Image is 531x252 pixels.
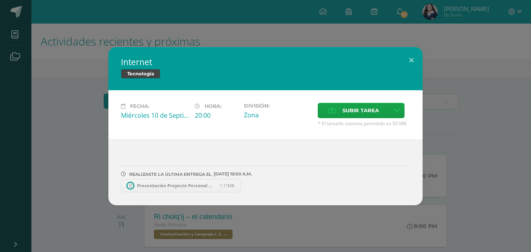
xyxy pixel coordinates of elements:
[129,172,212,177] span: REALIZASTE LA ÚLTIMA ENTREGA EL
[342,103,379,118] span: Subir tarea
[121,57,410,68] h2: Internet
[244,103,311,109] label: División:
[121,179,241,192] a: Presentación Proyecto Personal Orgánico Morado.pdf 1.11MB
[121,111,189,120] div: Miércoles 10 de Septiembre
[130,103,149,109] span: Fecha:
[133,183,220,188] span: Presentación Proyecto Personal Orgánico Morado.pdf
[205,103,222,109] span: Hora:
[195,111,238,120] div: 20:00
[220,183,234,188] span: 1.11MB
[244,111,311,119] div: Zona
[318,120,410,127] span: * El tamaño máximo permitido es 50 MB
[121,69,160,79] span: Tecnología
[400,47,423,74] button: Close (Esc)
[212,174,252,174] span: [DATE] 10:50 A.M.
